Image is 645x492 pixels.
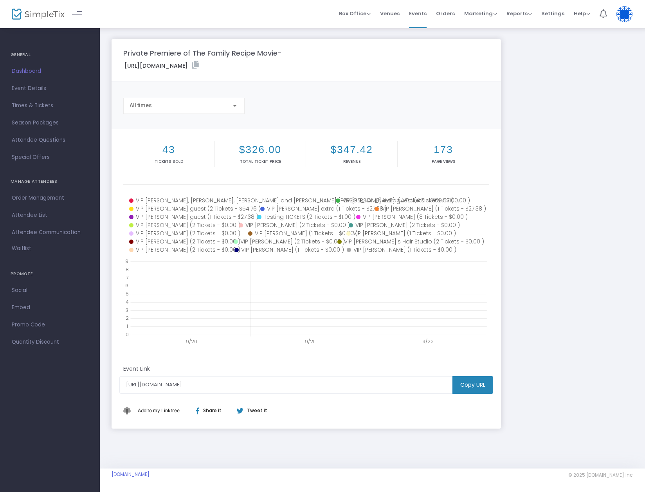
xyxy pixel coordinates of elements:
[126,274,128,281] text: 7
[126,298,129,305] text: 4
[123,365,150,373] m-panel-subtitle: Event Link
[12,66,88,76] span: Dashboard
[12,337,88,347] span: Quantity Discount
[12,210,88,220] span: Attendee List
[399,159,488,164] p: Page Views
[126,290,129,297] text: 5
[574,10,590,17] span: Help
[216,159,304,164] p: Total Ticket Price
[125,282,128,289] text: 6
[11,266,89,282] h4: PROMOTE
[506,10,532,17] span: Reports
[12,118,88,128] span: Season Packages
[12,152,88,162] span: Special Offers
[188,407,236,414] div: Share it
[126,331,129,338] text: 0
[12,245,31,252] span: Waitlist
[305,338,314,345] text: 9/21
[12,193,88,203] span: Order Management
[12,83,88,94] span: Event Details
[12,320,88,330] span: Promo Code
[138,407,180,413] span: Add to my Linktree
[123,407,136,414] img: linktree
[124,61,199,70] label: [URL][DOMAIN_NAME]
[130,102,152,108] span: All times
[123,48,282,58] m-panel-title: Private Premiere of The Family Recipe Movie-
[229,407,271,414] div: Tweet it
[422,338,434,345] text: 9/22
[464,10,497,17] span: Marketing
[308,159,396,164] p: Revenue
[12,135,88,145] span: Attendee Questions
[436,4,455,23] span: Orders
[399,144,488,156] h2: 173
[11,47,89,63] h4: GENERAL
[12,101,88,111] span: Times & Tickets
[186,338,197,345] text: 9/20
[452,376,493,394] m-button: Copy URL
[11,174,89,189] h4: MANAGE ATTENDEES
[568,472,633,478] span: © 2025 [DOMAIN_NAME] Inc.
[409,4,427,23] span: Events
[126,306,128,313] text: 3
[126,266,129,272] text: 8
[125,159,213,164] p: Tickets sold
[12,303,88,313] span: Embed
[126,323,128,330] text: 1
[12,227,88,238] span: Attendee Communication
[112,471,150,478] a: [DOMAIN_NAME]
[125,258,128,265] text: 9
[136,401,182,420] button: Add This to My Linktree
[308,144,396,156] h2: $347.42
[125,144,213,156] h2: 43
[126,315,129,321] text: 2
[216,144,304,156] h2: $326.00
[12,285,88,296] span: Social
[380,4,400,23] span: Venues
[339,10,371,17] span: Box Office
[541,4,564,23] span: Settings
